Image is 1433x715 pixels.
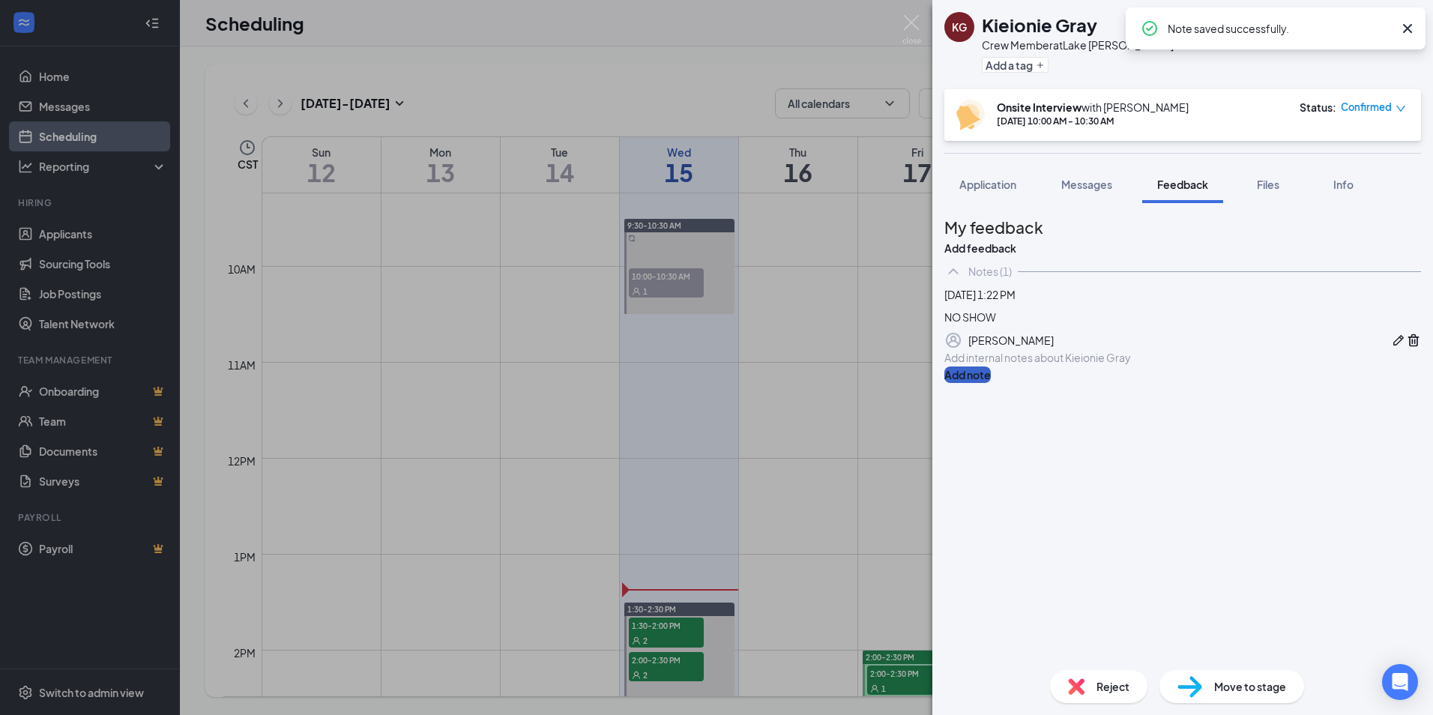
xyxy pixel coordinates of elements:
[997,115,1189,127] div: [DATE] 10:00 AM - 10:30 AM
[1141,19,1159,37] svg: CheckmarkCircle
[952,19,967,34] div: KG
[959,178,1016,191] span: Application
[1214,678,1286,695] span: Move to stage
[1341,100,1392,115] span: Confirmed
[1406,331,1421,349] button: Trash
[944,262,962,280] svg: ChevronUp
[944,331,962,349] svg: Profile
[982,37,1174,52] div: Crew Member at Lake [PERSON_NAME]
[944,288,1016,301] span: [DATE] 1:22 PM
[1168,19,1393,37] div: Note saved successfully.
[944,366,991,383] button: Add note
[1300,100,1336,115] div: Status :
[968,264,1012,279] div: Notes (1)
[1157,178,1208,191] span: Feedback
[982,57,1049,73] button: PlusAdd a tag
[944,240,1016,256] button: Add feedback
[997,100,1081,114] b: Onsite Interview
[1391,331,1406,349] button: Pen
[1333,178,1354,191] span: Info
[1399,19,1417,37] svg: Cross
[1036,61,1045,70] svg: Plus
[1061,178,1112,191] span: Messages
[944,215,1043,240] h2: My feedback
[944,309,1421,325] div: NO SHOW
[1382,664,1418,700] div: Open Intercom Messenger
[968,332,1054,349] div: [PERSON_NAME]
[1257,178,1279,191] span: Files
[1391,333,1406,348] svg: Pen
[1096,678,1129,695] span: Reject
[982,12,1097,37] h1: Kieionie Gray
[1396,103,1406,114] span: down
[1406,333,1421,348] svg: Trash
[997,100,1189,115] div: with [PERSON_NAME]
